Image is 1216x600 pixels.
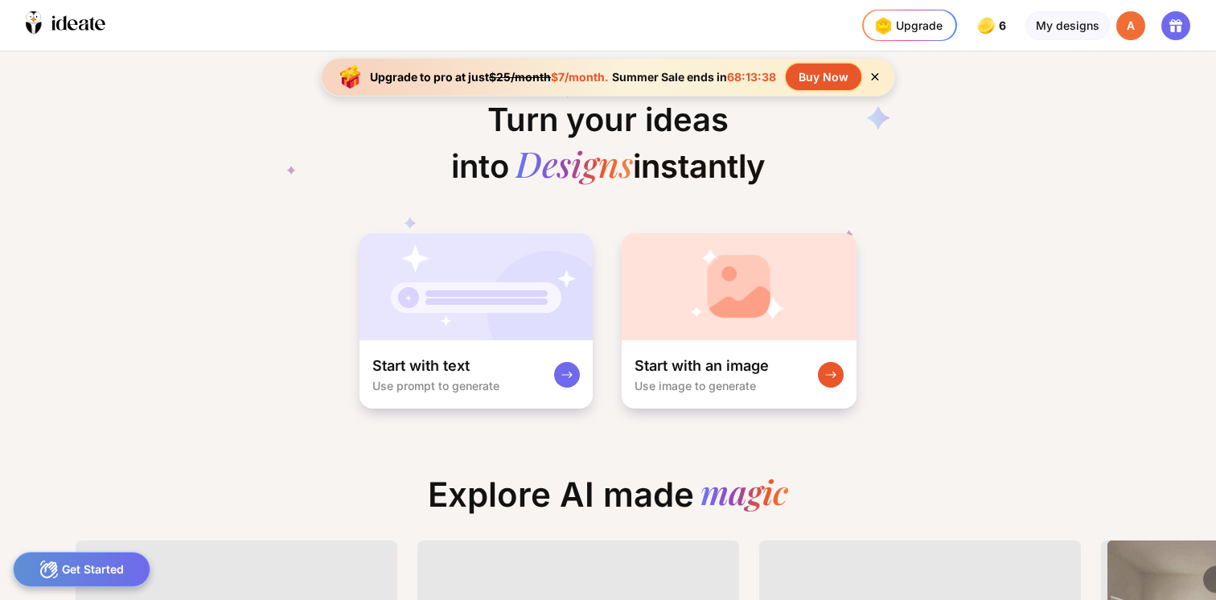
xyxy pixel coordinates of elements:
div: Get Started [13,552,150,587]
div: Explore AI made [415,475,801,528]
div: Upgrade [870,13,943,39]
div: A [1116,11,1145,40]
div: My designs [1025,11,1110,40]
span: 68:13:38 [727,70,776,84]
img: startWithImageCardBg.jpg [622,233,857,340]
div: Start with text [372,356,470,376]
div: Use image to generate [635,379,756,392]
div: Use prompt to generate [372,379,499,392]
div: Start with an image [635,356,769,376]
div: Summer Sale ends in [609,70,779,84]
span: $7/month. [551,70,609,84]
span: $25/month [489,70,551,84]
span: 6 [999,19,1009,32]
div: Upgrade to pro at just [370,70,609,84]
img: upgrade-nav-btn-icon.gif [870,13,896,39]
div: Buy Now [786,64,861,90]
img: upgrade-banner-new-year-icon.gif [335,61,367,93]
img: startWithTextCardBg.jpg [359,233,593,340]
div: magic [700,475,788,515]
